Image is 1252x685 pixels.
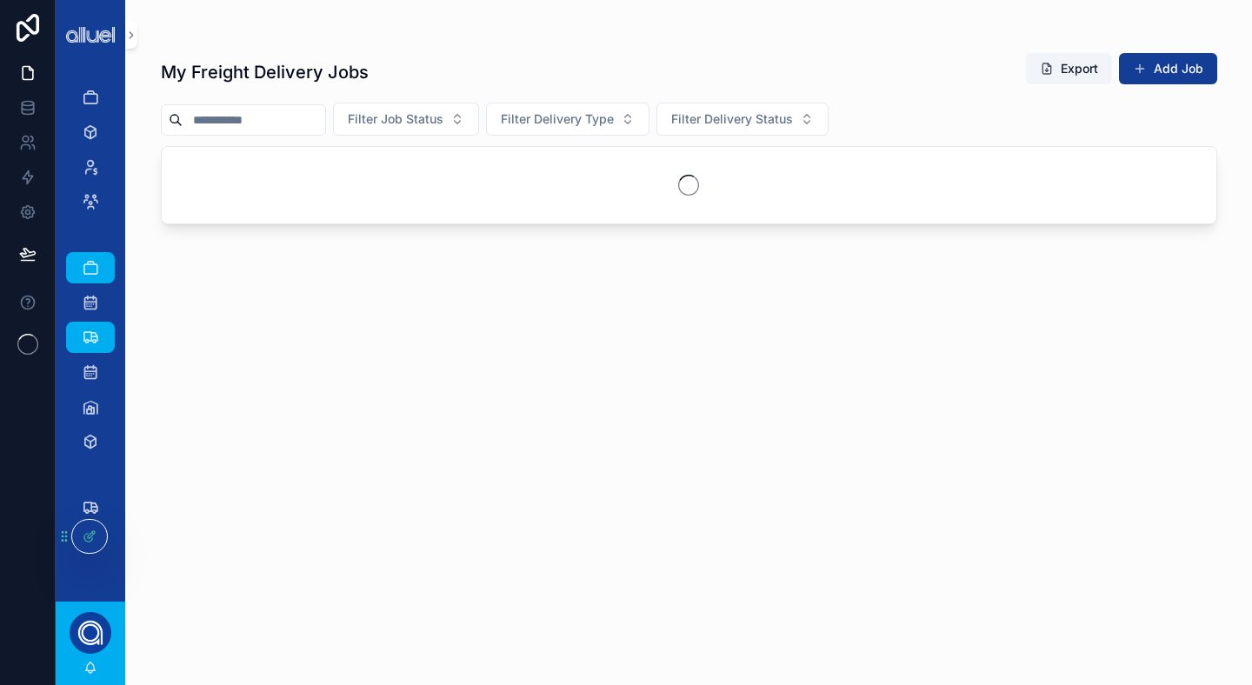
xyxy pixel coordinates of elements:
[348,110,443,128] span: Filter Job Status
[56,70,125,581] div: scrollable content
[486,103,649,136] button: Select Button
[333,103,479,136] button: Select Button
[656,103,829,136] button: Select Button
[1026,53,1112,84] button: Export
[501,110,614,128] span: Filter Delivery Type
[161,60,369,84] h1: My Freight Delivery Jobs
[66,27,115,42] img: App logo
[671,110,793,128] span: Filter Delivery Status
[1119,53,1217,84] button: Add Job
